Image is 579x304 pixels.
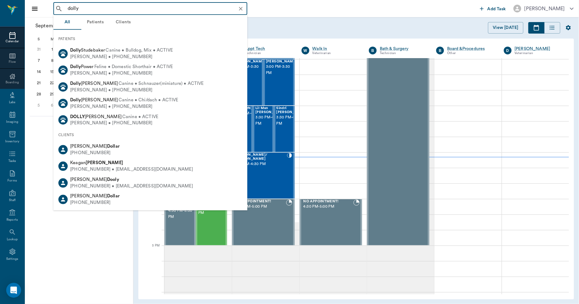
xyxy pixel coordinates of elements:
[447,46,494,52] a: Board &Procedures
[380,46,427,52] a: Bath & Surgery
[266,60,297,64] span: [PERSON_NAME]
[235,153,287,161] span: [PERSON_NAME]/ [PERSON_NAME]
[235,64,266,76] span: 3:00 PM - 3:30 PM
[6,120,18,124] div: Imaging
[235,110,266,123] span: 3:30 PM - 4:00 PM
[29,2,41,15] button: Close drawer
[70,114,122,119] span: [PERSON_NAME]
[119,81,204,87] span: Canine • Schnauzer(miniature) • ACTIVE
[312,51,360,56] div: Veterinarian
[509,3,579,14] button: [PERSON_NAME]
[32,35,46,44] div: S
[369,47,377,54] div: B
[65,4,245,13] input: Search
[70,114,85,119] b: DOLLY
[94,64,173,70] span: Feline • Domestic Shorthair • ACTIVE
[6,283,21,298] div: Open Intercom Messenger
[9,198,16,203] div: Staff
[245,46,292,52] a: Appt Tech
[8,159,16,164] div: Tasks
[70,48,81,53] b: Dolly
[70,144,120,149] span: [PERSON_NAME]
[235,161,287,167] span: 4:00 PM - 4:30 PM
[107,194,120,198] b: Dollar
[312,46,360,52] div: Walk In
[70,183,193,189] div: [PHONE_NUMBER] • [EMAIL_ADDRESS][DOMAIN_NAME]
[232,59,263,106] div: CHECKED_OUT, 3:00 PM - 3:30 PM
[70,177,119,182] span: [PERSON_NAME]
[106,47,173,54] span: Canine • Bulldog, Mix • ACTIVE
[53,128,247,141] div: CLIENTS
[263,59,295,106] div: CHECKED_OUT, 3:00 PM - 3:30 PM
[122,113,158,120] span: Canine • ACTIVE
[107,144,120,149] b: Dollar
[46,35,59,44] div: M
[70,98,118,102] span: [PERSON_NAME]
[34,56,43,65] div: Sunday, September 7, 2025
[53,32,247,45] div: PATIENTS
[34,90,43,99] div: Sunday, September 28, 2025
[255,114,286,127] span: 3:30 PM - 4:00 PM
[34,21,62,30] span: September
[9,100,16,105] div: Labs
[447,51,494,56] div: Other
[255,106,286,114] span: Lil Man [PERSON_NAME]
[276,114,307,127] span: 3:30 PM - 4:00 PM
[266,64,297,76] span: 3:00 PM - 3:30 PM
[70,200,120,206] div: [PHONE_NUMBER]
[34,67,43,76] div: Sunday, September 14, 2025
[232,199,294,246] div: BOOKED, 4:30 PM - 5:00 PM
[6,257,19,261] div: Settings
[119,97,178,104] span: Canine • Chi/dach • ACTIVE
[7,178,17,183] div: Forms
[164,199,196,246] div: BOOKED, 4:30 PM - 5:00 PM
[488,22,523,34] button: View [DATE]
[109,15,137,30] button: Clients
[70,120,158,127] div: [PERSON_NAME] • [PHONE_NUMBER]
[70,81,81,86] b: Dolly
[107,177,119,182] b: Dooly
[70,53,173,60] div: [PERSON_NAME] • [PHONE_NUMBER]
[436,47,444,54] div: B
[235,106,266,110] span: [PERSON_NAME]
[276,106,307,114] span: Sindri [PERSON_NAME]
[48,56,56,65] div: Monday, September 8, 2025
[48,90,56,99] div: Monday, September 29, 2025
[302,47,309,54] div: W
[504,47,512,54] div: D
[48,45,56,54] div: Monday, September 1, 2025
[70,98,81,102] b: Dolly
[70,166,193,173] div: [PHONE_NUMBER] • [EMAIL_ADDRESS][DOMAIN_NAME]
[70,104,178,110] div: [PERSON_NAME] • [PHONE_NUMBER]
[303,200,353,204] span: NO APPOINTMENT!
[70,81,118,86] span: [PERSON_NAME]
[300,199,362,246] div: BOOKED, 4:30 PM - 5:00 PM
[81,15,109,30] button: Patients
[245,51,292,56] div: Technician
[34,45,43,54] div: Sunday, August 31, 2025
[235,60,266,64] span: [PERSON_NAME]
[34,101,43,110] div: Sunday, October 5, 2025
[274,106,295,152] div: READY_TO_CHECKOUT, 3:30 PM - 4:00 PM
[70,150,120,156] div: [PHONE_NUMBER]
[70,64,81,69] b: Dolly
[236,204,286,210] span: 4:30 PM - 5:00 PM
[253,106,274,152] div: CHECKED_OUT, 3:30 PM - 4:00 PM
[32,20,85,32] button: September2025
[168,208,197,220] span: 4:30 PM - 5:00 PM
[70,70,173,77] div: [PERSON_NAME] • [PHONE_NUMBER]
[86,160,123,165] b: [PERSON_NAME]
[70,64,94,69] span: Power
[524,5,565,12] div: [PERSON_NAME]
[232,152,294,199] div: CHECKED_IN, 4:00 PM - 4:30 PM
[143,242,159,258] div: 5 PM
[515,46,562,52] a: [PERSON_NAME]
[7,218,18,222] div: Reports
[34,79,43,87] div: Sunday, September 21, 2025
[236,4,245,13] button: Clear
[380,51,427,56] div: Technician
